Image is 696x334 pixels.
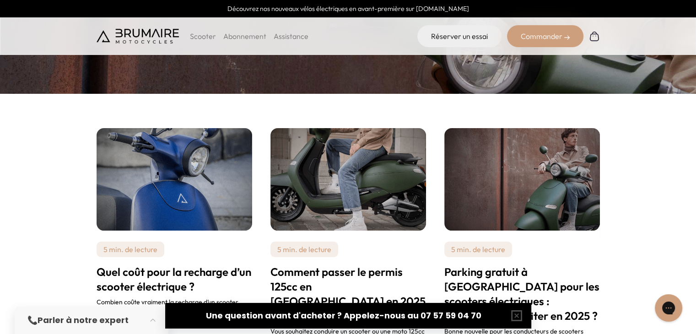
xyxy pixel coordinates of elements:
div: Commander [507,25,583,47]
img: scooter-permis-125cc.png [270,128,426,231]
p: 5 min. de lecture [97,242,164,257]
img: scooter-parking-paris_51346826-9c6e-420f-84eb-a53091457963.png [444,128,600,231]
a: Abonnement [223,32,266,41]
a: Réserver un essai [417,25,502,47]
h2: Quel coût pour la recharge d’un scooter électrique ? [97,264,252,294]
p: Scooter [190,31,216,42]
div: Combien coûte vraiment la recharge d’un scooter électrique en 2025 ? Estimation selon la batterie... [97,297,252,325]
iframe: Gorgias live chat messenger [650,291,687,325]
img: Brumaire Motocycles [97,29,179,43]
h2: Parking gratuit à [GEOGRAPHIC_DATA] pour les scooters électriques : Comment en profiter en 2025 ? [444,264,600,323]
img: Panier [589,31,600,42]
img: right-arrow-2.png [564,35,570,40]
h2: Comment passer le permis 125cc en [GEOGRAPHIC_DATA] en 2025 ? [270,264,426,323]
img: cout-recharge-scooter-electrique.png [97,128,252,231]
p: 5 min. de lecture [270,242,338,257]
a: Assistance [274,32,308,41]
p: 5 min. de lecture [444,242,512,257]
